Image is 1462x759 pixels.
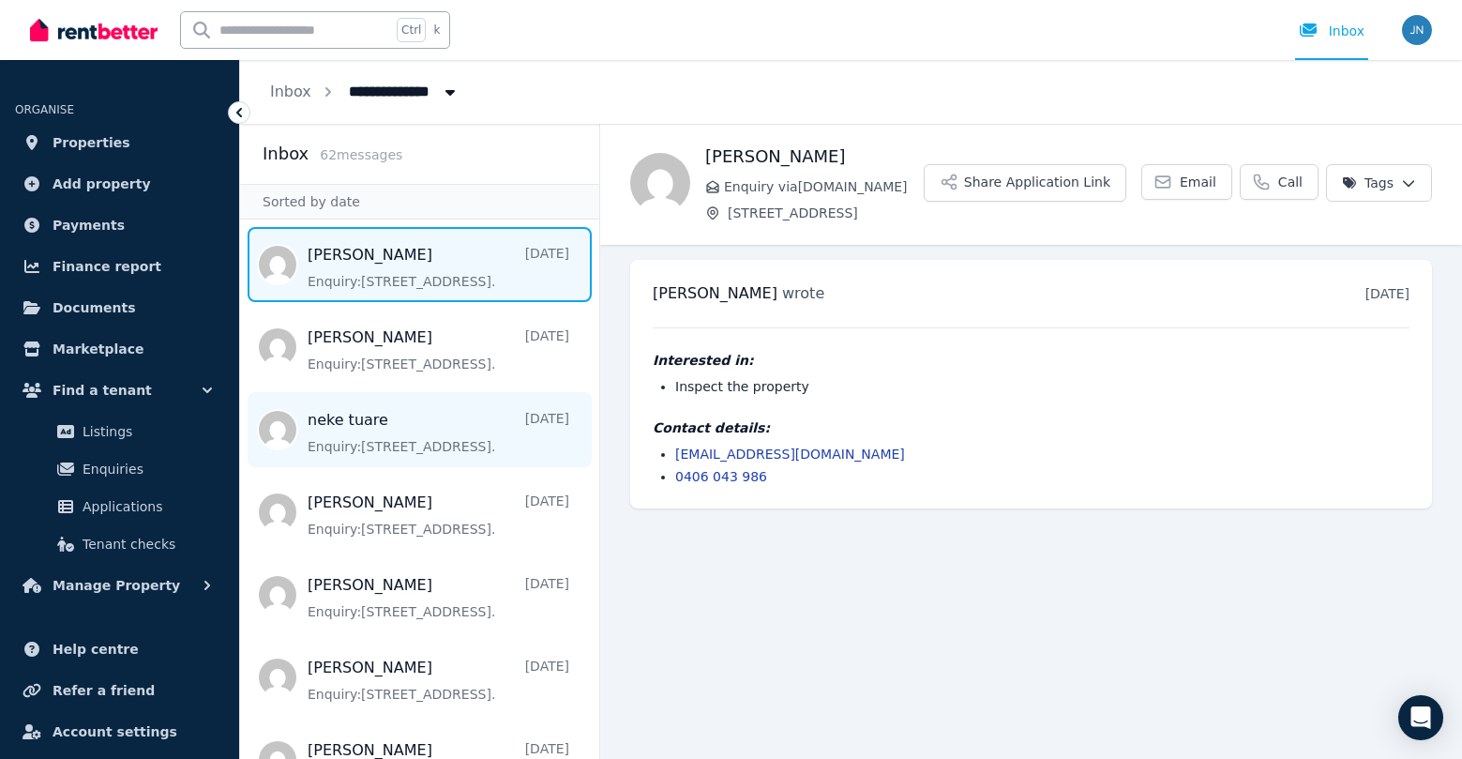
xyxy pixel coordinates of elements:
[270,83,311,100] a: Inbox
[30,16,158,44] img: RentBetter
[1398,695,1443,740] div: Open Intercom Messenger
[308,326,569,373] a: [PERSON_NAME][DATE]Enquiry:[STREET_ADDRESS].
[15,103,74,116] span: ORGANISE
[433,23,440,38] span: k
[53,255,161,278] span: Finance report
[15,330,224,368] a: Marketplace
[240,184,599,220] div: Sorted by date
[15,630,224,668] a: Help centre
[15,165,224,203] a: Add property
[728,204,924,222] span: [STREET_ADDRESS]
[23,525,217,563] a: Tenant checks
[263,141,309,167] h2: Inbox
[1278,173,1303,191] span: Call
[15,206,224,244] a: Payments
[15,248,224,285] a: Finance report
[705,144,924,170] h1: [PERSON_NAME]
[308,492,569,539] a: [PERSON_NAME][DATE]Enquiry:[STREET_ADDRESS].
[53,338,143,360] span: Marketplace
[53,679,155,702] span: Refer a friend
[653,284,777,302] span: [PERSON_NAME]
[23,488,217,525] a: Applications
[1299,22,1364,40] div: Inbox
[1180,173,1216,191] span: Email
[308,244,569,291] a: [PERSON_NAME][DATE]Enquiry:[STREET_ADDRESS].
[653,418,1409,437] h4: Contact details:
[1141,164,1232,200] a: Email
[924,164,1126,202] button: Share Application Link
[724,177,924,196] span: Enquiry via [DOMAIN_NAME]
[53,574,180,597] span: Manage Property
[53,296,136,319] span: Documents
[1402,15,1432,45] img: Jason Nissen
[15,124,224,161] a: Properties
[53,379,152,402] span: Find a tenant
[53,721,177,743] span: Account settings
[53,638,139,660] span: Help centre
[653,351,1409,370] h4: Interested in:
[23,413,217,450] a: Listings
[308,657,569,704] a: [PERSON_NAME][DATE]Enquiry:[STREET_ADDRESS].
[53,214,125,236] span: Payments
[83,495,209,518] span: Applications
[53,131,130,154] span: Properties
[1326,164,1432,202] button: Tags
[1240,164,1319,200] a: Call
[83,533,209,555] span: Tenant checks
[23,450,217,488] a: Enquiries
[15,713,224,751] a: Account settings
[782,284,824,302] span: wrote
[1342,174,1394,192] span: Tags
[15,672,224,709] a: Refer a friend
[15,567,224,604] button: Manage Property
[675,469,767,484] a: 0406 043 986
[1365,286,1409,301] time: [DATE]
[675,447,905,462] a: [EMAIL_ADDRESS][DOMAIN_NAME]
[397,18,426,42] span: Ctrl
[240,60,490,124] nav: Breadcrumb
[320,147,402,162] span: 62 message s
[15,289,224,326] a: Documents
[675,377,1409,396] li: Inspect the property
[15,372,224,409] button: Find a tenant
[308,574,569,621] a: [PERSON_NAME][DATE]Enquiry:[STREET_ADDRESS].
[308,409,569,456] a: neke tuare[DATE]Enquiry:[STREET_ADDRESS].
[630,153,690,213] img: Blake Westnidge
[83,420,209,443] span: Listings
[83,458,209,480] span: Enquiries
[53,173,151,195] span: Add property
